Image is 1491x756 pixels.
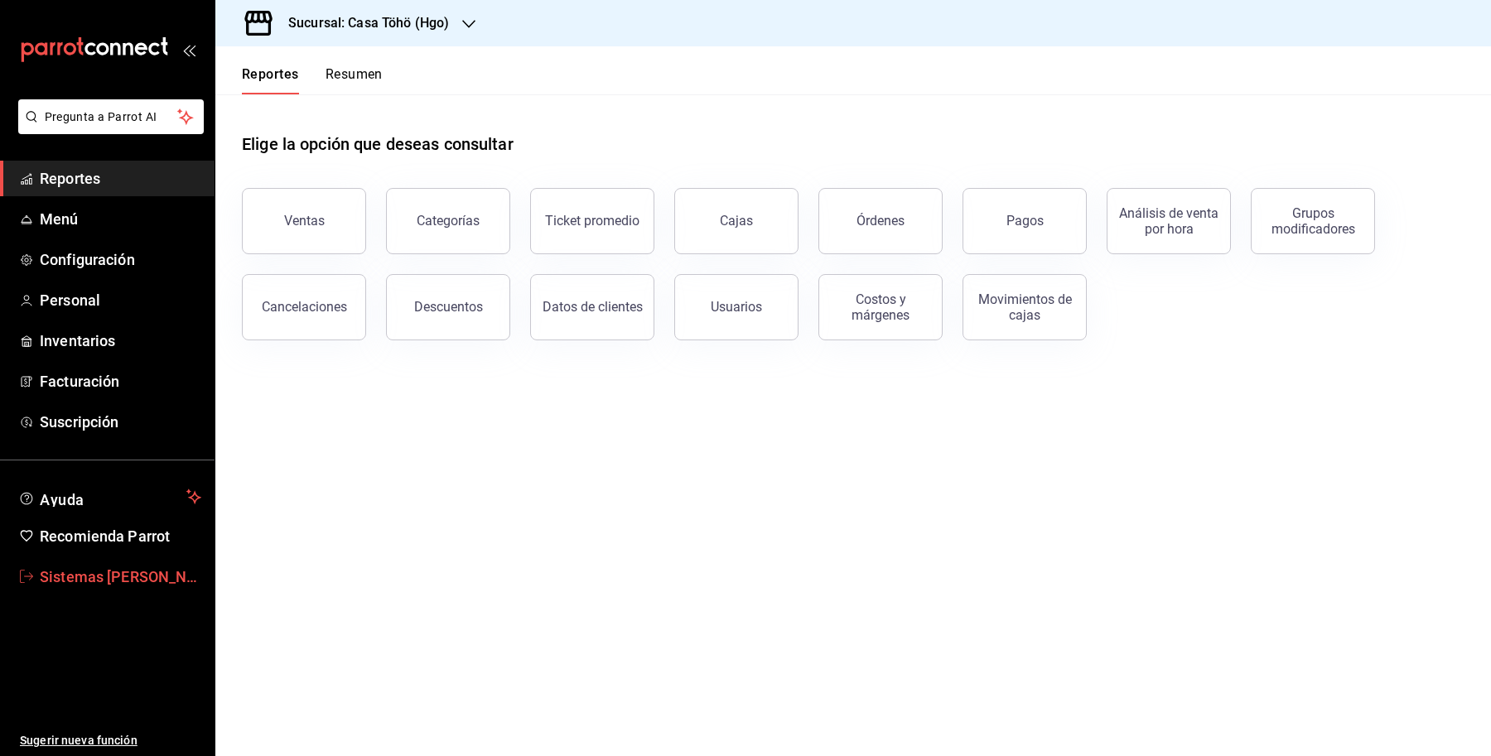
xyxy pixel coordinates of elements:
[40,289,201,311] span: Personal
[40,566,201,588] span: Sistemas [PERSON_NAME]
[530,188,654,254] button: Ticket promedio
[1262,205,1364,237] div: Grupos modificadores
[1117,205,1220,237] div: Análisis de venta por hora
[530,274,654,340] button: Datos de clientes
[386,188,510,254] button: Categorías
[275,13,449,33] h3: Sucursal: Casa Töhö (Hgo)
[818,274,943,340] button: Costos y márgenes
[242,188,366,254] button: Ventas
[40,525,201,547] span: Recomienda Parrot
[414,299,483,315] div: Descuentos
[818,188,943,254] button: Órdenes
[242,66,383,94] div: navigation tabs
[386,274,510,340] button: Descuentos
[284,213,325,229] div: Ventas
[12,120,204,137] a: Pregunta a Parrot AI
[1006,213,1044,229] div: Pagos
[856,213,905,229] div: Órdenes
[674,188,799,254] a: Cajas
[326,66,383,94] button: Resumen
[20,732,201,749] span: Sugerir nueva función
[829,291,932,323] div: Costos y márgenes
[674,274,799,340] button: Usuarios
[711,299,762,315] div: Usuarios
[545,213,639,229] div: Ticket promedio
[45,108,178,126] span: Pregunta a Parrot AI
[1251,188,1375,254] button: Grupos modificadores
[18,99,204,134] button: Pregunta a Parrot AI
[973,291,1076,323] div: Movimientos de cajas
[1107,188,1231,254] button: Análisis de venta por hora
[40,411,201,433] span: Suscripción
[40,487,180,507] span: Ayuda
[40,330,201,352] span: Inventarios
[40,208,201,230] span: Menú
[720,211,754,231] div: Cajas
[417,213,480,229] div: Categorías
[242,66,299,94] button: Reportes
[963,188,1087,254] button: Pagos
[40,370,201,392] span: Facturación
[543,299,643,315] div: Datos de clientes
[242,132,514,156] h1: Elige la opción que deseas consultar
[262,299,347,315] div: Cancelaciones
[182,43,195,56] button: open_drawer_menu
[242,274,366,340] button: Cancelaciones
[963,274,1087,340] button: Movimientos de cajas
[40,248,201,271] span: Configuración
[40,167,201,190] span: Reportes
